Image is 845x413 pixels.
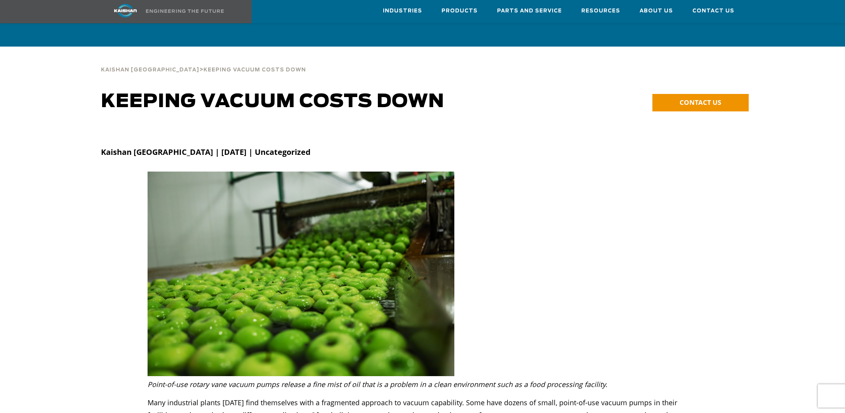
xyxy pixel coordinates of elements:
img: Keeping Vacuum Costs Down [148,172,454,376]
span: Industries [383,7,422,16]
span: Resources [581,7,620,16]
span: Kaishan [GEOGRAPHIC_DATA] [101,68,199,73]
a: Keeping Vacuum Costs Down [203,66,306,73]
span: About Us [640,7,673,16]
span: Keeping Vacuum Costs Down [203,68,306,73]
img: Engineering the future [146,9,224,13]
a: Industries [383,0,422,21]
a: About Us [640,0,673,21]
a: Contact Us [692,0,734,21]
img: kaishan logo [96,4,155,17]
span: CONTACT US [680,98,721,107]
span: Parts and Service [497,7,562,16]
a: Kaishan [GEOGRAPHIC_DATA] [101,66,199,73]
a: Products [442,0,478,21]
strong: Kaishan [GEOGRAPHIC_DATA] | [DATE] | Uncategorized [101,147,311,157]
em: Point-of-use rotary vane vacuum pumps release a fine mist of oil that is a problem in a clean env... [148,380,607,389]
a: Parts and Service [497,0,562,21]
a: Resources [581,0,620,21]
a: CONTACT US [652,94,749,111]
span: Products [442,7,478,16]
div: > [101,58,306,76]
span: Contact Us [692,7,734,16]
h1: Keeping Vacuum Costs Down [101,91,581,113]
